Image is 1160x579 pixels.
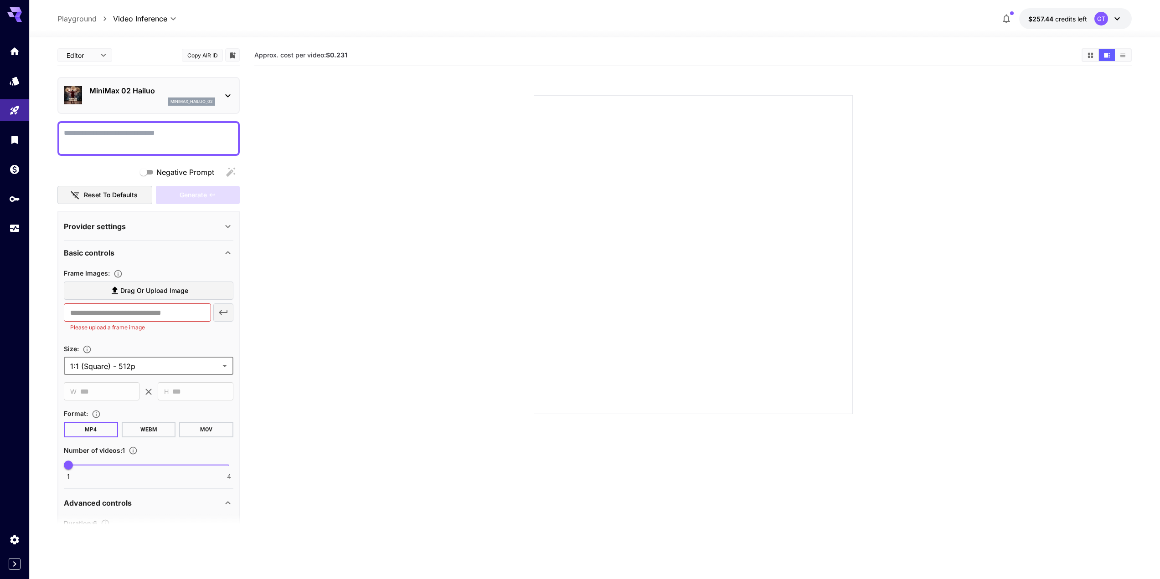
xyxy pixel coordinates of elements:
span: 1 [67,472,70,481]
div: GT [1094,12,1108,26]
div: API Keys [9,193,20,205]
button: Show videos in list view [1115,49,1131,61]
button: Specify how many videos to generate in a single request. Each video generation will be charged se... [125,446,141,455]
button: MP4 [64,422,118,437]
label: Drag or upload image [64,282,233,300]
button: Add to library [228,50,237,61]
div: Please upload a frame image and fill the prompt [156,186,240,205]
span: W [70,386,77,397]
div: Show videos in grid viewShow videos in video viewShow videos in list view [1082,48,1132,62]
span: Size : [64,345,79,353]
button: Show videos in video view [1099,49,1115,61]
span: $257.44 [1028,15,1055,23]
button: Adjust the dimensions of the generated image by specifying its width and height in pixels, or sel... [79,345,95,354]
div: Wallet [9,164,20,175]
button: Expand sidebar [9,558,21,570]
span: Editor [67,51,95,60]
nav: breadcrumb [57,13,113,24]
div: Models [9,75,20,87]
div: Usage [9,223,20,234]
div: Library [9,134,20,145]
p: MiniMax 02 Hailuo [89,85,215,96]
span: Video Inference [113,13,167,24]
button: Reset to defaults [57,186,152,205]
button: Upload frame images. [110,269,126,278]
div: $257.4355 [1028,14,1087,24]
div: Advanced controls [64,492,233,514]
button: Copy AIR ID [182,49,223,62]
a: Playground [57,13,97,24]
span: Format : [64,410,88,417]
span: H [164,386,169,397]
div: Settings [9,534,20,545]
div: Basic controls [64,242,233,264]
span: Drag or upload image [120,285,188,297]
button: MOV [179,422,233,437]
p: Please upload a frame image [70,323,205,332]
span: Approx. cost per video: [254,51,347,59]
span: Frame Images : [64,269,110,277]
div: Provider settings [64,215,233,237]
span: credits left [1055,15,1087,23]
div: MiniMax 02 Hailuominimax_hailuo_02 [64,82,233,109]
p: Basic controls [64,247,114,258]
div: Home [9,46,20,57]
button: WEBM [122,422,176,437]
span: 4 [227,472,231,481]
p: Provider settings [64,221,126,232]
b: $0.231 [326,51,347,59]
p: Advanced controls [64,497,132,508]
button: Show videos in grid view [1083,49,1098,61]
button: Choose the file format for the output video. [88,410,104,419]
span: Negative Prompt [156,167,214,178]
button: $257.4355GT [1019,8,1132,29]
p: minimax_hailuo_02 [170,98,212,105]
div: Playground [9,105,20,116]
span: Number of videos : 1 [64,446,125,454]
span: 1:1 (Square) - 512p [70,361,219,372]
